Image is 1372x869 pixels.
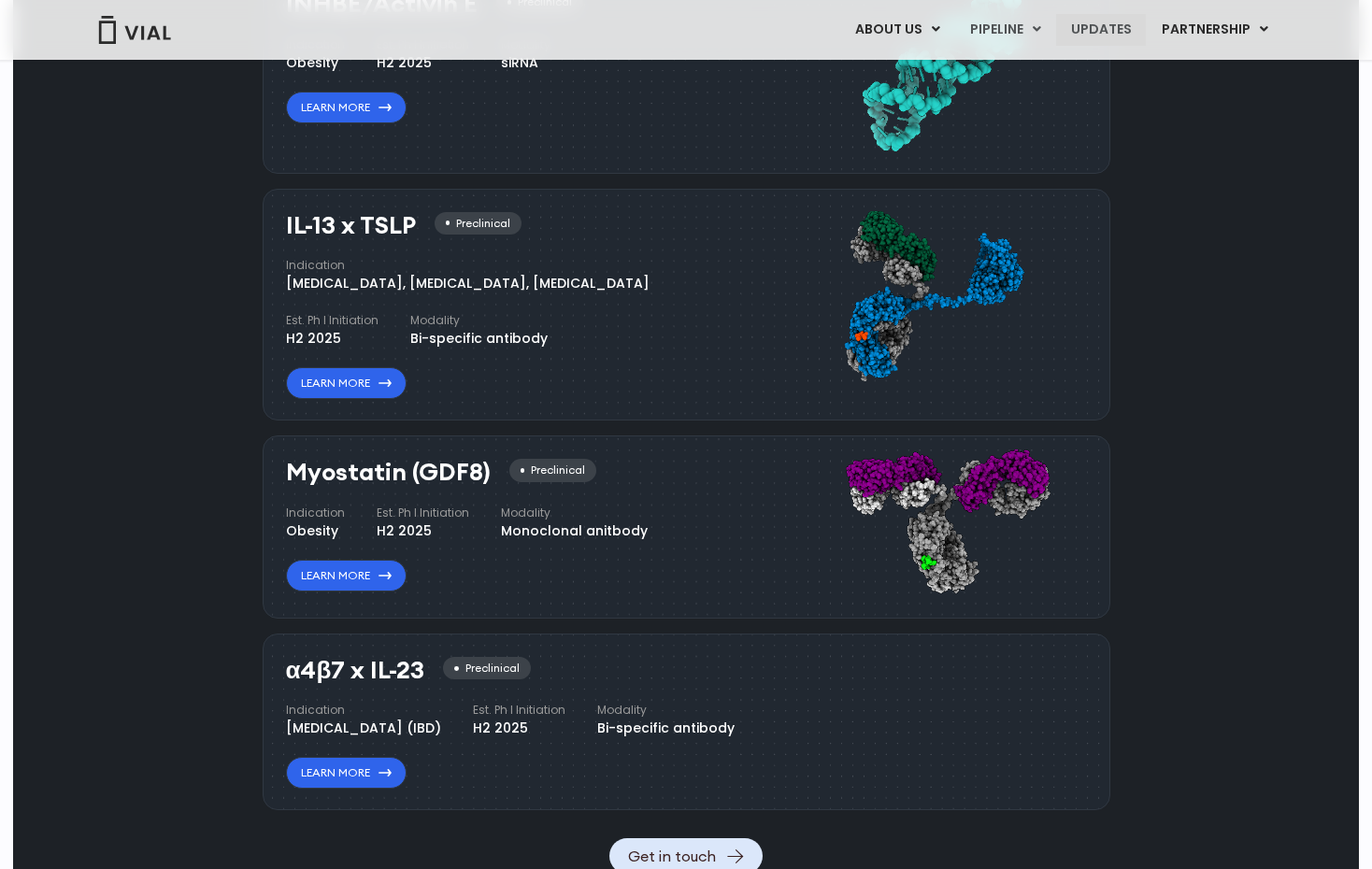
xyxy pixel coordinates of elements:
[597,702,735,719] h4: Modality
[286,757,407,789] a: Learn More
[955,14,1055,46] a: PIPELINEMenu Toggle
[286,560,407,591] a: Learn More
[410,329,548,349] div: Bi-specific antibody
[286,274,650,293] div: [MEDICAL_DATA], [MEDICAL_DATA], [MEDICAL_DATA]
[97,16,172,44] img: Vial Logo
[286,312,379,329] h4: Est. Ph I Initiation
[435,212,522,235] div: Preclinical
[286,329,379,349] div: H2 2025
[509,459,596,482] div: Preclinical
[410,312,548,329] h4: Modality
[286,521,345,541] div: Obesity
[286,719,441,738] div: [MEDICAL_DATA] (IBD)
[840,14,954,46] a: ABOUT USMenu Toggle
[286,702,441,719] h4: Indication
[377,53,469,73] div: H2 2025
[286,212,416,239] h3: IL-13 x TSLP
[286,257,650,274] h4: Indication
[501,521,648,541] div: Monoclonal anitbody
[377,505,469,521] h4: Est. Ph I Initiation
[286,367,407,399] a: Learn More
[286,459,491,486] h3: Myostatin (GDF8)
[286,53,345,73] div: Obesity
[473,702,565,719] h4: Est. Ph I Initiation
[501,53,550,73] div: siRNA
[1056,14,1146,46] a: UPDATES
[1147,14,1283,46] a: PARTNERSHIPMenu Toggle
[377,521,469,541] div: H2 2025
[286,505,345,521] h4: Indication
[473,719,565,738] div: H2 2025
[286,657,425,684] h3: α4β7 x IL-23
[597,719,735,738] div: Bi-specific antibody
[286,92,407,123] a: Learn More
[501,505,648,521] h4: Modality
[443,657,530,680] div: Preclinical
